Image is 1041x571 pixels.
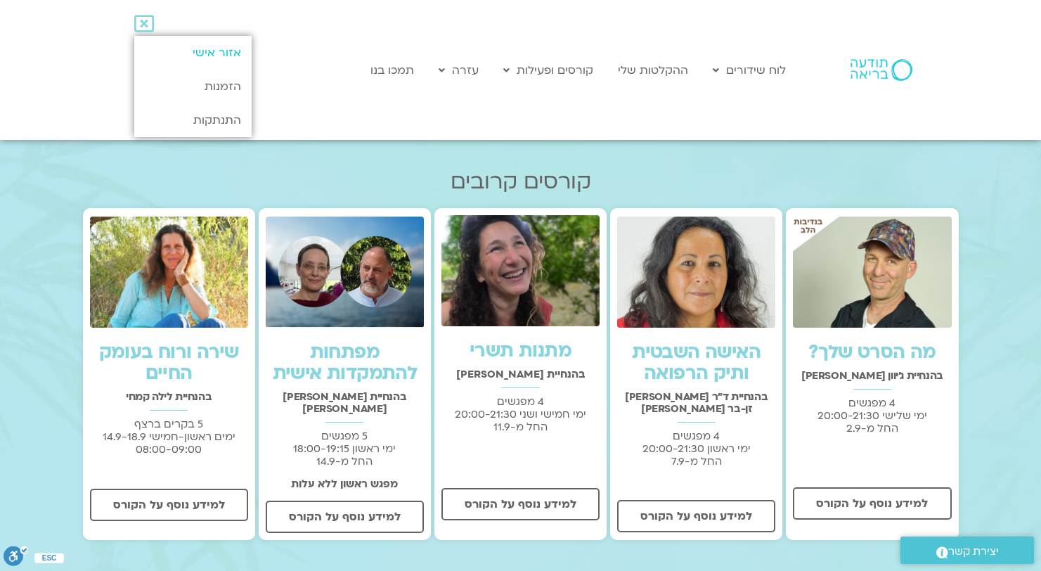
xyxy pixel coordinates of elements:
[617,391,775,415] h2: בהנחיית ד"ר [PERSON_NAME] זן-בר [PERSON_NAME]
[441,368,600,380] h2: בהנחיית [PERSON_NAME]
[273,340,418,386] a: מפתחות להתמקדות אישית
[816,497,928,510] span: למידע נוסף על הקורס
[496,57,600,84] a: קורסים ופעילות
[671,454,722,468] span: החל מ-7.9
[465,498,576,511] span: למידע נוסף על הקורס
[83,169,959,194] h2: קורסים קרובים
[113,499,225,511] span: למידע נוסף על הקורס
[632,340,761,386] a: האישה השבטית ותיק הרפואה
[134,36,252,70] a: אזור אישי
[808,340,936,365] a: מה הסרט שלך?
[617,430,775,468] p: 4 מפגשים ימי ראשון 20:00-21:30
[90,391,248,403] h2: בהנחיית לילה קמחי
[706,57,793,84] a: לוח שידורים
[846,421,898,435] span: החל מ-2.9
[793,370,951,382] h2: בהנחיית ג'יוון [PERSON_NAME]
[134,70,252,103] a: הזמנות
[136,442,202,456] span: 08:00-09:00
[266,430,424,468] p: 5 מפגשים ימי ראשון 18:00-19:15
[316,454,373,468] span: החל מ-14.9
[611,57,695,84] a: ההקלטות שלי
[617,500,775,532] a: למידע נוסף על הקורס
[291,477,398,491] strong: מפגש ראשון ללא עלות
[793,397,951,435] p: 4 מפגשים ימי שלישי 20:00-21:30
[99,340,239,386] a: שירה ורוח בעומק החיים
[948,542,999,561] span: יצירת קשר
[470,338,571,364] a: מתנות תשרי
[90,489,248,521] a: למידע נוסף על הקורס
[441,488,600,520] a: למידע נוסף על הקורס
[432,57,486,84] a: עזרה
[640,510,752,522] span: למידע נוסף על הקורס
[900,537,1034,564] a: יצירת קשר
[851,59,912,80] img: תודעה בריאה
[289,511,401,523] span: למידע נוסף על הקורס
[266,501,424,533] a: למידע נוסף על הקורס
[134,103,252,137] a: התנתקות
[793,487,951,520] a: למידע נוסף על הקורס
[90,418,248,456] p: 5 בקרים ברצף ימים ראשון-חמישי 14.9-18.9
[441,395,600,433] p: 4 מפגשים ימי חמישי ושני 20:00-21:30 החל מ-11.9
[363,57,421,84] a: תמכו בנו
[266,391,424,415] h2: בהנחיית [PERSON_NAME] [PERSON_NAME]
